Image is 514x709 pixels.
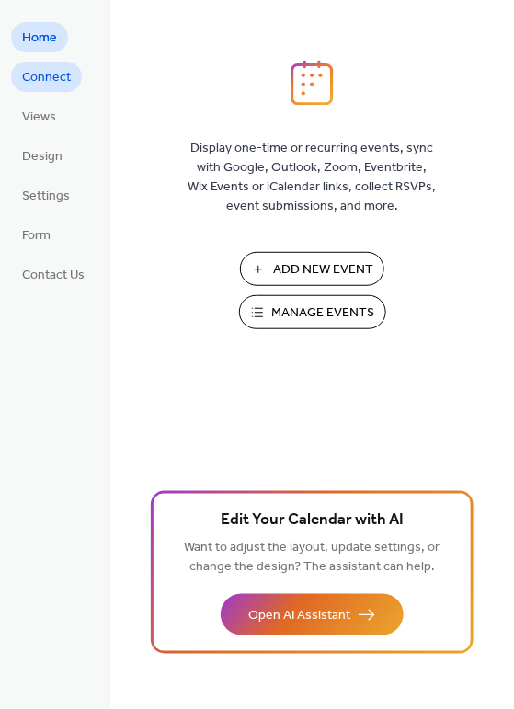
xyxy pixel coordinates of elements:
button: Add New Event [240,252,384,286]
a: Form [11,220,62,250]
span: Views [22,109,56,128]
span: Edit Your Calendar with AI [221,509,404,534]
span: Design [22,148,63,167]
a: Design [11,141,74,171]
span: Form [22,227,51,246]
span: Open AI Assistant [248,607,350,626]
span: Connect [22,69,71,88]
span: Manage Events [272,304,375,324]
span: Want to adjust the layout, update settings, or change the design? The assistant can help. [185,536,440,580]
span: Add New Event [273,261,373,280]
button: Open AI Assistant [221,594,404,635]
a: Home [11,22,68,52]
button: Manage Events [239,295,386,329]
span: Display one-time or recurring events, sync with Google, Outlook, Zoom, Eventbrite, Wix Events or ... [188,140,437,217]
img: logo_icon.svg [291,60,333,106]
a: Settings [11,180,81,211]
span: Settings [22,188,70,207]
span: Contact Us [22,267,85,286]
a: Contact Us [11,259,96,290]
a: Views [11,101,67,132]
a: Connect [11,62,82,92]
span: Home [22,29,57,49]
